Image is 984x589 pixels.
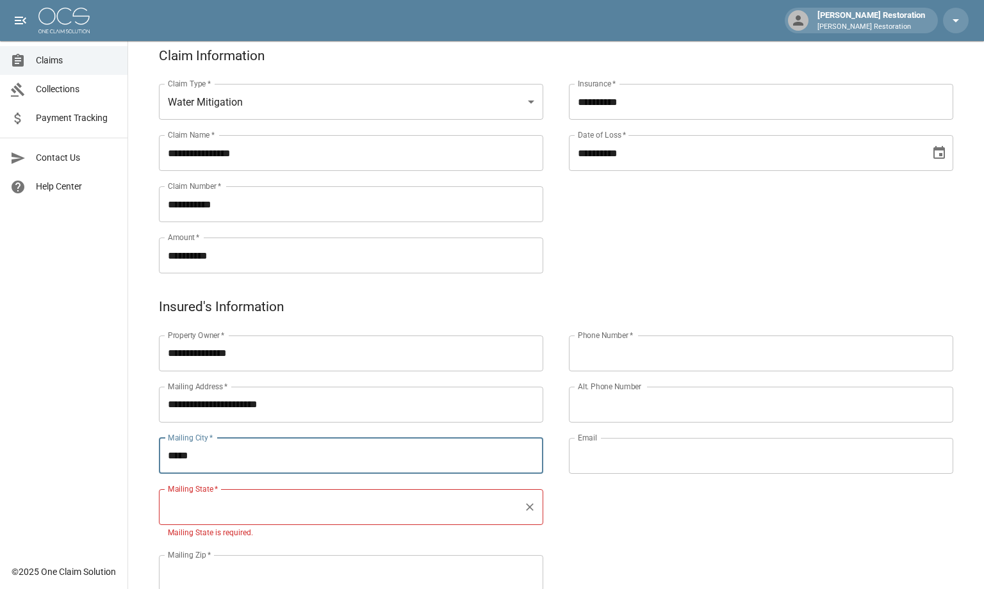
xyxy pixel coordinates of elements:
label: Insurance [578,78,616,89]
button: open drawer [8,8,33,33]
label: Alt. Phone Number [578,381,641,392]
span: Collections [36,83,117,96]
button: Clear [521,498,539,516]
img: ocs-logo-white-transparent.png [38,8,90,33]
span: Contact Us [36,151,117,165]
div: Water Mitigation [159,84,543,120]
label: Claim Number [168,181,221,191]
p: [PERSON_NAME] Restoration [817,22,925,33]
button: Choose date, selected date is Sep 6, 2025 [926,140,952,166]
label: Claim Name [168,129,215,140]
label: Date of Loss [578,129,626,140]
label: Property Owner [168,330,225,341]
div: © 2025 One Claim Solution [12,565,116,578]
label: Mailing State [168,483,218,494]
p: Mailing State is required. [168,527,534,540]
label: Amount [168,232,200,243]
span: Claims [36,54,117,67]
label: Email [578,432,597,443]
div: [PERSON_NAME] Restoration [812,9,930,32]
label: Phone Number [578,330,633,341]
label: Mailing City [168,432,213,443]
label: Mailing Zip [168,549,211,560]
span: Payment Tracking [36,111,117,125]
label: Mailing Address [168,381,227,392]
label: Claim Type [168,78,211,89]
span: Help Center [36,180,117,193]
